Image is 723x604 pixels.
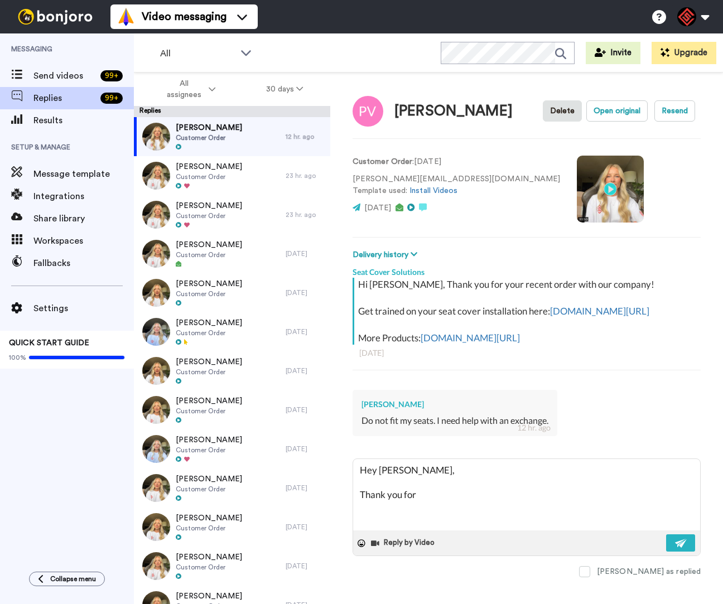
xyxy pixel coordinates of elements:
div: [DATE] [286,249,325,258]
img: 05ecce37-b6ae-4521-b511-6b95e3e2b97b-thumb.jpg [142,474,170,502]
div: [PERSON_NAME] as replied [597,566,701,577]
span: 100% [9,353,26,362]
button: 30 days [241,79,329,99]
a: [PERSON_NAME]Customer Order23 hr. ago [134,195,330,234]
span: Customer Order [176,133,242,142]
img: f8a2bb44-0c62-4a93-b088-f9d16d2b3523-thumb.jpg [142,201,170,229]
div: 99 + [100,93,123,104]
div: Hi [PERSON_NAME], Thank you for your recent order with our company! Get trained on your seat cove... [358,278,698,345]
span: All [160,47,235,60]
span: [PERSON_NAME] [176,513,242,524]
div: Do not fit my seats. I need help with an exchange. [361,414,548,427]
span: Customer Order [176,407,242,415]
span: Customer Order [176,524,242,533]
span: Customer Order [176,368,242,376]
span: [DATE] [364,204,391,212]
div: [PERSON_NAME] [361,399,548,410]
span: Customer Order [176,328,242,337]
a: Install Videos [409,187,457,195]
span: [PERSON_NAME] [176,278,242,289]
div: [DATE] [286,484,325,492]
span: [PERSON_NAME] [176,395,242,407]
div: [DATE] [286,327,325,336]
div: 12 hr. ago [517,422,551,433]
div: [DATE] [359,347,694,359]
a: [PERSON_NAME]Customer Order23 hr. ago [134,156,330,195]
div: [DATE] [286,288,325,297]
span: [PERSON_NAME] [176,122,242,133]
span: Video messaging [142,9,226,25]
span: [PERSON_NAME] [176,473,242,485]
span: Customer Order [176,446,242,455]
img: 90a76957-fc76-406e-a1f6-d7d960b8ee2b-thumb.jpg [142,162,170,190]
a: [PERSON_NAME]Customer Order[DATE] [134,429,330,468]
span: Share library [33,212,134,225]
span: [PERSON_NAME] [176,356,242,368]
p: [PERSON_NAME][EMAIL_ADDRESS][DOMAIN_NAME] Template used: [353,173,560,197]
a: [PERSON_NAME]Customer Order[DATE] [134,234,330,273]
strong: Customer Order [353,158,412,166]
span: Integrations [33,190,134,203]
span: Customer Order [176,289,242,298]
span: All assignees [161,78,206,100]
a: [PERSON_NAME]Customer Order[DATE] [134,273,330,312]
span: Message template [33,167,134,181]
span: Customer Order [176,485,242,494]
img: vm-color.svg [117,8,135,26]
img: 5679cb2b-1065-4aa9-aaa1-910e677a4987-thumb.jpg [142,435,170,463]
a: [PERSON_NAME]Customer Order[DATE] [134,351,330,390]
img: ec6d6bee-10c4-4109-a19a-f4a3591eb26e-thumb.jpg [142,123,170,151]
img: e931e3cf-1be3-46ad-9774-e8adbcc006d0-thumb.jpg [142,396,170,424]
span: Fallbacks [33,257,134,270]
a: [DOMAIN_NAME][URL] [550,305,649,317]
div: 99 + [100,70,123,81]
p: : [DATE] [353,156,560,168]
img: fea695a4-2ba1-4f94-a12d-7ff03fcb631b-thumb.jpg [142,513,170,541]
button: Delete [543,100,582,122]
a: [PERSON_NAME]Customer Order[DATE] [134,312,330,351]
span: [PERSON_NAME] [176,552,242,563]
button: Invite [586,42,640,64]
button: Upgrade [652,42,716,64]
span: [PERSON_NAME] [176,161,242,172]
span: Settings [33,302,134,315]
span: Replies [33,91,96,105]
span: [PERSON_NAME] [176,239,242,250]
img: ce5357cb-026c-433d-aaba-63ae9457c6c3-thumb.jpg [142,279,170,307]
div: [DATE] [286,444,325,453]
span: [PERSON_NAME] [176,591,242,602]
div: Replies [134,106,330,117]
div: 23 hr. ago [286,210,325,219]
img: 0a07464a-5a72-4ec9-8cd0-63d7fc57003b-thumb.jpg [142,357,170,385]
button: All assignees [136,74,241,105]
div: [PERSON_NAME] [394,103,513,119]
button: Delivery history [353,249,421,261]
div: [DATE] [286,562,325,571]
span: Results [33,114,134,127]
span: QUICK START GUIDE [9,339,89,347]
div: 12 hr. ago [286,132,325,141]
span: Customer Order [176,250,242,259]
div: Seat Cover Solutions [353,261,701,278]
button: Collapse menu [29,572,105,586]
div: [DATE] [286,405,325,414]
span: Customer Order [176,563,242,572]
a: [PERSON_NAME]Customer Order12 hr. ago [134,117,330,156]
button: Open original [586,100,648,122]
div: 23 hr. ago [286,171,325,180]
button: Resend [654,100,695,122]
span: [PERSON_NAME] [176,434,242,446]
span: Customer Order [176,211,242,220]
a: [PERSON_NAME]Customer Order[DATE] [134,390,330,429]
a: [DOMAIN_NAME][URL] [421,332,520,344]
img: Image of Polly Velder [353,96,383,127]
a: [PERSON_NAME]Customer Order[DATE] [134,547,330,586]
div: [DATE] [286,523,325,531]
a: [PERSON_NAME]Customer Order[DATE] [134,508,330,547]
img: 52ca0e81-6046-4e95-a981-4d47291f86d8-thumb.jpg [142,552,170,580]
a: [PERSON_NAME]Customer Order[DATE] [134,468,330,508]
span: Collapse menu [50,574,96,583]
textarea: Hey [PERSON_NAME], Thank you for [353,459,700,530]
img: 89dcf774-2898-4a8e-a888-7c9fa961d07f-thumb.jpg [142,240,170,268]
